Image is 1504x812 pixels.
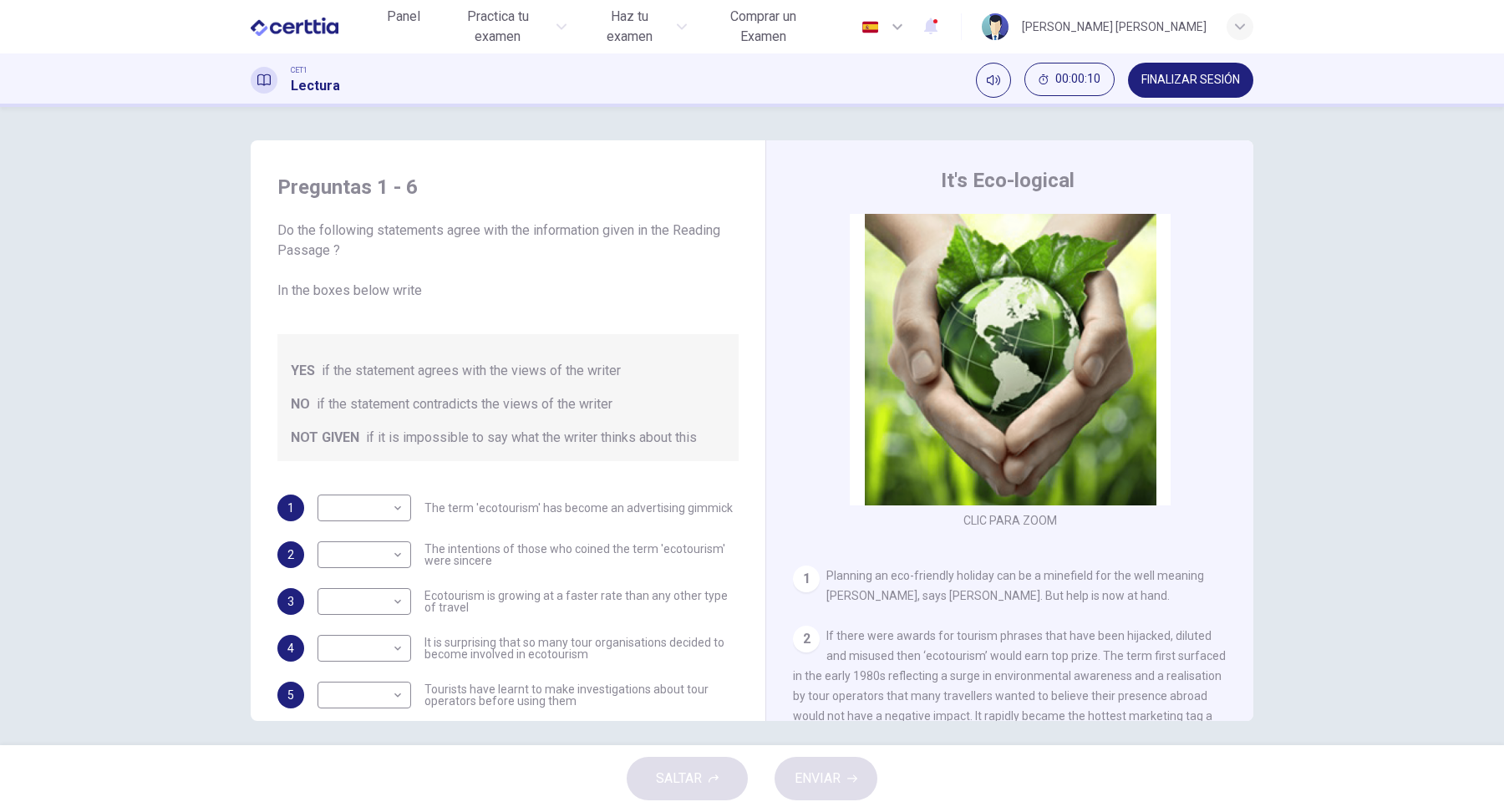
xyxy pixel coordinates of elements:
[287,689,294,701] span: 5
[317,394,612,414] span: if the statement contradicts the views of the writer
[424,590,739,613] span: Ecotourism is growing at a faster rate than any other type of travel
[387,7,420,27] span: Panel
[444,7,552,47] span: Practica tu examen
[587,7,671,47] span: Haz tu examen
[976,63,1011,98] div: Silenciar
[424,637,739,660] span: It is surprising that so many tour organisations decided to become involved in ecotourism
[291,76,340,96] h1: Lectura
[707,7,820,47] span: Comprar un Examen
[322,361,621,381] span: if the statement agrees with the views of the writer
[251,10,377,43] a: CERTTIA logo
[251,10,338,43] img: CERTTIA logo
[860,21,881,33] img: es
[700,2,826,52] button: Comprar un Examen
[287,502,294,514] span: 1
[377,2,430,52] a: Panel
[377,2,430,32] button: Panel
[1024,63,1115,96] button: 00:00:10
[424,683,739,707] span: Tourists have learnt to make investigations about tour operators before using them
[291,428,359,448] span: NOT GIVEN
[793,629,1226,743] span: If there were awards for tourism phrases that have been hijacked, diluted and misused then ‘ecoto...
[287,549,294,561] span: 2
[982,13,1009,40] img: Profile picture
[793,566,820,592] div: 1
[366,428,697,448] span: if it is impossible to say what the writer thinks about this
[793,626,820,652] div: 2
[941,167,1075,194] h4: It's Eco-logical
[291,394,310,414] span: NO
[424,502,733,514] span: The term 'ecotourism' has become an advertising gimmick
[1141,74,1240,87] span: FINALIZAR SESIÓN
[1024,63,1115,98] div: Ocultar
[580,2,693,52] button: Haz tu examen
[1128,63,1253,98] button: FINALIZAR SESIÓN
[277,221,739,301] span: Do the following statements agree with the information given in the Reading Passage ? In the boxe...
[1022,17,1207,37] div: [PERSON_NAME] [PERSON_NAME]
[437,2,574,52] button: Practica tu examen
[291,361,315,381] span: YES
[826,569,1204,602] span: Planning an eco-friendly holiday can be a minefield for the well meaning [PERSON_NAME], says [PER...
[277,174,739,200] h4: Preguntas 1 - 6
[1055,73,1100,86] span: 00:00:10
[287,642,294,654] span: 4
[287,596,294,607] span: 3
[424,543,739,566] span: The intentions of those who coined the term 'ecotourism' were sincere
[291,64,307,76] span: CET1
